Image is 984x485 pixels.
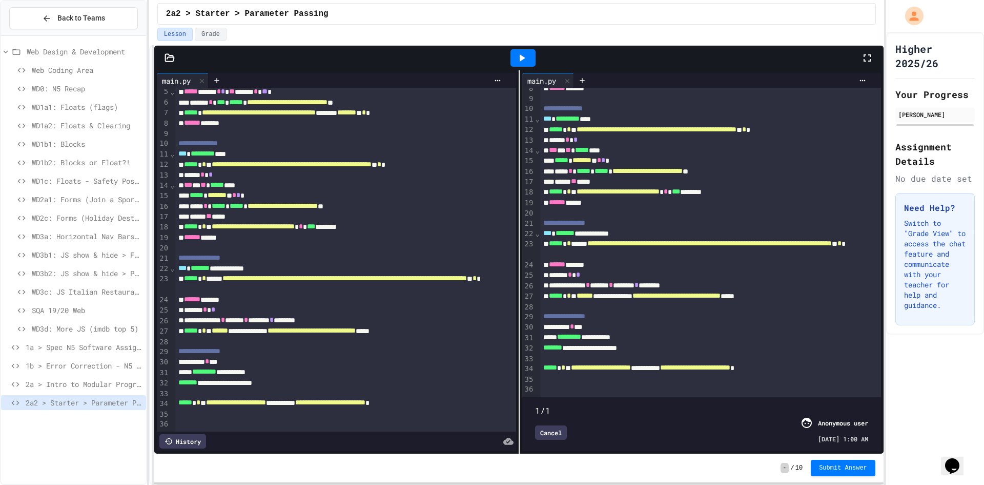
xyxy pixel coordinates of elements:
[895,140,975,168] h2: Assignment Details
[157,73,209,88] div: main.py
[32,139,142,149] span: WD1b1: Blocks
[170,181,175,189] span: Fold line
[795,464,803,472] span: 10
[157,389,170,399] div: 33
[170,264,175,273] span: Fold line
[32,102,142,112] span: WD1a1: Floats (flags)
[818,434,868,443] span: [DATE] 1:00 AM
[522,364,535,374] div: 34
[895,87,975,102] h2: Your Progress
[522,333,535,343] div: 31
[157,326,170,337] div: 27
[157,170,170,181] div: 13
[157,274,170,295] div: 23
[32,194,142,205] span: WD2a1: Forms (Join a Sports Club)
[32,286,142,297] span: WD3c: JS Italian Restaurant
[535,115,540,123] span: Fold line
[791,464,794,472] span: /
[157,108,170,118] div: 7
[157,119,170,129] div: 8
[157,233,170,243] div: 19
[157,243,170,254] div: 20
[157,212,170,222] div: 17
[522,375,535,385] div: 35
[157,75,196,86] div: main.py
[32,120,142,131] span: WD1a2: Floats & Clearing
[157,139,170,149] div: 10
[522,208,535,219] div: 20
[157,419,170,430] div: 36
[522,75,561,86] div: main.py
[157,129,170,139] div: 9
[522,94,535,104] div: 9
[32,323,142,334] span: WD3d: More JS (imdb top 5)
[522,219,535,229] div: 21
[781,463,788,473] span: -
[157,149,170,160] div: 11
[535,404,868,417] div: 1/1
[522,73,574,88] div: main.py
[819,464,867,472] span: Submit Answer
[895,42,975,70] h1: Higher 2025/26
[522,135,535,146] div: 13
[522,312,535,322] div: 29
[157,202,170,212] div: 16
[157,357,170,367] div: 30
[26,397,142,408] span: 2a2 > Starter > Parameter Passing
[157,87,170,97] div: 5
[157,337,170,347] div: 28
[522,125,535,135] div: 12
[941,444,974,475] iframe: chat widget
[522,187,535,198] div: 18
[522,156,535,166] div: 15
[894,4,926,28] div: My Account
[157,368,170,378] div: 31
[157,305,170,316] div: 25
[157,98,170,108] div: 6
[157,316,170,326] div: 26
[522,198,535,208] div: 19
[157,295,170,305] div: 24
[26,342,142,353] span: 1a > Spec N5 Software Assignment
[522,239,535,260] div: 23
[157,181,170,191] div: 14
[818,418,868,428] div: Anonymous user
[522,322,535,333] div: 30
[535,229,540,238] span: Fold line
[522,270,535,281] div: 25
[32,231,142,242] span: WD3a: Horizontal Nav Bars (& JS Intro)
[522,104,535,114] div: 10
[32,176,142,186] span: WD1c: Floats - Safety Poster
[157,254,170,264] div: 21
[522,167,535,177] div: 16
[170,88,175,96] span: Fold line
[898,110,972,119] div: [PERSON_NAME]
[57,13,105,24] span: Back to Teams
[166,8,329,20] span: 2a2 > Starter > Parameter Passing
[32,157,142,168] span: WD1b2: Blocks or Float?!
[170,150,175,158] span: Fold line
[32,305,142,316] span: SQA 19/20 Web
[157,28,193,41] button: Lesson
[157,160,170,170] div: 12
[811,460,875,476] button: Submit Answer
[157,191,170,201] div: 15
[32,212,142,223] span: WD2c: Forms (Holiday Destination - your design)
[32,268,142,279] span: WD3b2: JS show & hide > Parameters
[32,249,142,260] span: WD3b1: JS show & hide > Functions
[32,83,142,94] span: WD0: N5 Recap
[522,177,535,187] div: 17
[157,264,170,274] div: 22
[535,425,567,440] div: Cancel
[522,343,535,354] div: 32
[522,84,535,94] div: 8
[157,347,170,357] div: 29
[522,354,535,364] div: 33
[522,384,535,395] div: 36
[27,46,142,57] span: Web Design & Development
[904,202,966,214] h3: Need Help?
[522,146,535,156] div: 14
[26,360,142,371] span: 1b > Error Correction - N5 Spec
[157,410,170,420] div: 35
[522,302,535,313] div: 28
